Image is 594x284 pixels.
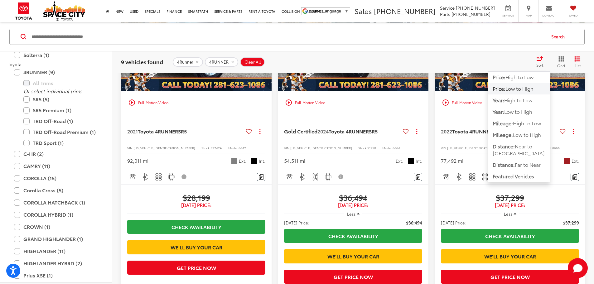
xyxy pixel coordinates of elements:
[290,146,352,150] span: [US_VEHICLE_IDENTIFICATION_NUMBER]
[179,170,190,183] button: View Disclaimer
[23,94,98,105] label: SR5 (5)
[572,158,579,164] span: Ext.
[284,128,317,135] span: Gold Certified
[155,173,162,181] img: 3rd Row Seating
[31,29,545,44] form: Search by Make, Model, or Keyword
[441,270,579,284] button: Get Price Now
[515,161,541,168] span: Far to Near
[416,174,421,180] img: Comments
[441,219,466,226] span: [DATE] Price:
[23,105,98,116] label: SR5 Premium (1)
[493,73,505,80] span: Price:
[8,61,22,67] span: Toyota
[573,129,574,134] span: dropdown dots
[14,148,98,159] label: C-HR (2)
[14,173,98,184] label: COROLLA (15)
[23,87,82,94] i: Or select individual trims
[14,246,98,257] label: HIGHLANDER (11)
[205,57,238,66] button: remove 4RUNNER
[545,29,574,44] button: Search
[344,208,363,219] button: Less
[568,258,588,278] svg: Start Chat
[173,57,203,66] button: remove 4Runner
[504,108,532,115] span: Low to High
[488,159,550,170] button: Distance:Far to Near
[228,146,239,150] span: Model:
[416,158,422,164] span: Int.
[310,9,341,13] span: Select Language
[347,211,355,217] span: Less
[254,126,265,137] button: Actions
[14,270,98,281] label: Prius XSE (1)
[244,59,261,64] span: Clear All
[488,171,550,182] button: Featured Vehicles
[416,129,417,134] span: dropdown dots
[441,157,463,164] div: 77,492 mi
[329,128,369,135] span: Toyota 4RUNNER
[284,249,422,263] a: We'll Buy Your Car
[505,73,534,80] span: High to Low
[488,71,550,83] button: Price:High to Low
[14,49,98,60] label: Solterra (1)
[388,158,394,164] span: Ice Cap
[177,59,193,64] span: 4Runner
[127,220,265,234] a: Check Availability
[127,193,265,202] span: $28,199
[14,67,98,78] label: 4RUNNER (9)
[571,173,579,181] button: Comments
[138,128,178,135] span: Toyota 4RUNNER
[552,146,560,150] span: 8666
[284,193,422,202] span: $36,494
[440,11,450,17] span: Parts
[513,131,541,138] span: Low to High
[14,233,98,244] label: GRAND HIGHLANDER (1)
[536,62,543,68] span: Sort
[564,158,570,164] span: Barcelona Red Met.
[43,1,85,21] img: Space City Toyota
[533,55,550,68] button: Select sort value
[324,173,332,181] img: Android Auto
[231,158,237,164] span: Classic Silver Met
[505,85,534,92] span: Low to High
[442,173,450,181] img: Adaptive Cruise Control
[441,146,447,150] span: VIN:
[493,161,515,168] span: Distance:
[414,173,422,181] button: Comments
[493,119,513,127] span: Mileage:
[284,202,422,208] span: [DATE] Price:
[557,63,565,68] span: Grid
[393,146,400,150] span: 8664
[128,173,136,181] img: Adaptive Cruise Control
[121,58,163,65] span: 9 vehicles found
[142,173,149,181] img: Bluetooth®
[355,6,372,16] span: Sales
[345,9,349,13] span: ▼
[522,13,535,17] span: Map
[257,173,265,181] button: Comments
[574,62,581,68] span: List
[239,158,246,164] span: Ext.
[493,85,505,92] span: Price:
[382,146,393,150] span: Model:
[481,173,489,181] img: 4WD/AWD
[566,13,580,17] span: Saved
[452,128,492,135] span: Toyota 4RUNNER
[493,172,534,179] span: Featured Vehicles
[127,157,148,164] div: 92,011 mi
[408,158,414,164] span: Black / Red
[542,13,556,17] span: Contact
[455,173,463,181] img: Bluetooth®
[259,129,260,134] span: dropdown dots
[396,158,403,164] span: Ext.
[201,146,210,150] span: Stock:
[568,258,588,278] button: Toggle Chat Window
[367,146,376,150] span: S1250
[358,146,367,150] span: Stock:
[285,173,293,181] img: Adaptive Cruise Control
[441,128,452,135] span: 2022
[251,158,257,164] span: Black
[127,128,244,135] a: 2021Toyota 4RUNNERSR5
[259,174,264,180] img: Comments
[284,229,422,243] a: Check Availability
[493,142,545,156] span: Near to [GEOGRAPHIC_DATA]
